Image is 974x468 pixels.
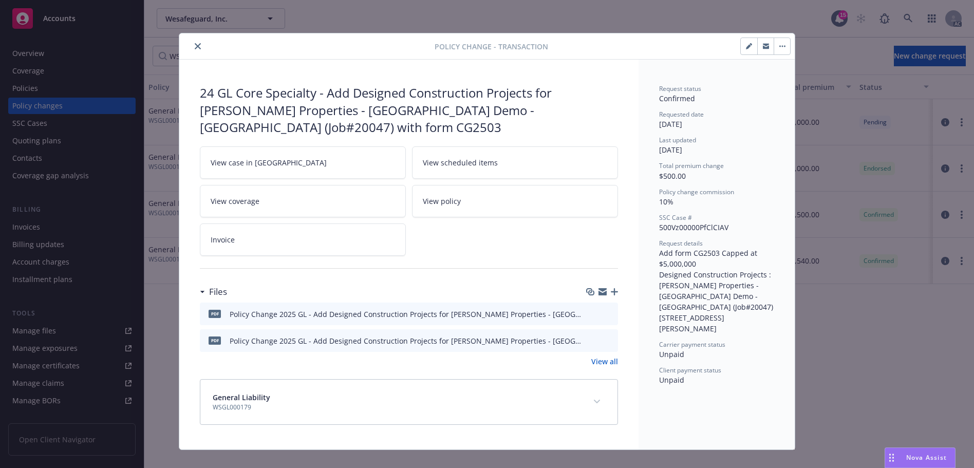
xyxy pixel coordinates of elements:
span: Last updated [659,136,696,144]
span: Requested date [659,110,704,119]
span: [DATE] [659,119,682,129]
a: View case in [GEOGRAPHIC_DATA] [200,146,406,179]
button: close [192,40,204,52]
button: preview file [605,335,614,346]
span: View case in [GEOGRAPHIC_DATA] [211,157,327,168]
span: 500Vz00000PfClCIAV [659,222,728,232]
span: Nova Assist [906,453,947,462]
span: Unpaid [659,375,684,385]
span: Policy change commission [659,188,734,196]
div: 24 GL Core Specialty - Add Designed Construction Projects for [PERSON_NAME] Properties - [GEOGRAP... [200,84,618,136]
button: preview file [605,309,614,320]
div: Drag to move [885,448,898,467]
a: View policy [412,185,618,217]
div: General LiabilityWSGL000179expand content [200,380,617,424]
button: Nova Assist [885,447,956,468]
span: Request status [659,84,701,93]
span: Policy change - Transaction [435,41,548,52]
span: $500.00 [659,171,686,181]
button: download file [588,309,596,320]
span: Total premium change [659,161,724,170]
div: Files [200,285,227,298]
span: View coverage [211,196,259,207]
span: [DATE] [659,145,682,155]
span: Add form CG2503 Capped at $5,000,000 Designed Construction Projects : [PERSON_NAME] Properties - ... [659,248,775,333]
div: Policy Change 2025 GL - Add Designed Construction Projects for [PERSON_NAME] Properties - [GEOGRA... [230,309,584,320]
span: Carrier payment status [659,340,725,349]
span: Invoice [211,234,235,245]
span: View policy [423,196,461,207]
span: Client payment status [659,366,721,375]
a: View scheduled items [412,146,618,179]
span: WSGL000179 [213,403,270,412]
h3: Files [209,285,227,298]
span: SSC Case # [659,213,692,222]
button: expand content [589,394,605,410]
span: Request details [659,239,703,248]
span: Confirmed [659,93,695,103]
span: Unpaid [659,349,684,359]
span: View scheduled items [423,157,498,168]
a: View coverage [200,185,406,217]
a: View all [591,356,618,367]
span: 10% [659,197,673,207]
span: pdf [209,336,221,344]
span: General Liability [213,392,270,403]
div: Policy Change 2025 GL - Add Designed Construction Projects for [PERSON_NAME] Properties - [GEOGRA... [230,335,584,346]
a: Invoice [200,223,406,256]
span: pdf [209,310,221,317]
button: download file [588,335,596,346]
